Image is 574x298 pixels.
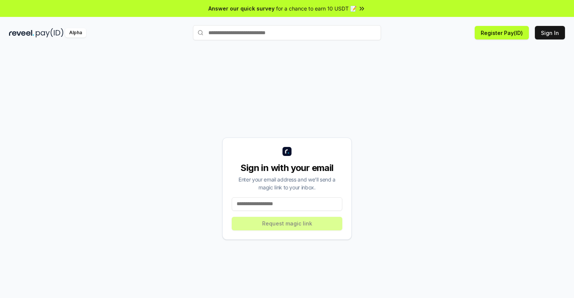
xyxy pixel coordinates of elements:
div: Enter your email address and we’ll send a magic link to your inbox. [232,175,342,191]
img: reveel_dark [9,28,34,38]
button: Register Pay(ID) [475,26,529,39]
button: Sign In [535,26,565,39]
span: for a chance to earn 10 USDT 📝 [276,5,357,12]
div: Alpha [65,28,86,38]
span: Answer our quick survey [208,5,275,12]
div: Sign in with your email [232,162,342,174]
img: logo_small [282,147,292,156]
img: pay_id [36,28,64,38]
